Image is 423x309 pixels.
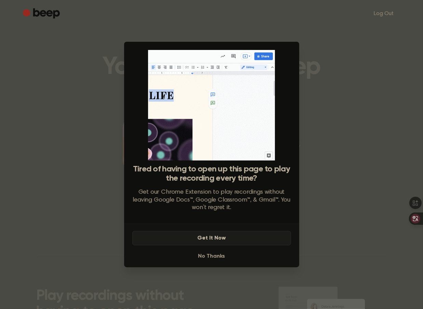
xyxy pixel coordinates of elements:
img: Beep extension in action [148,50,275,160]
button: Get It Now [132,231,291,245]
button: No Thanks [132,249,291,263]
h3: Tired of having to open up this page to play the recording every time? [132,165,291,183]
a: Beep [23,7,62,21]
p: Get our Chrome Extension to play recordings without leaving Google Docs™, Google Classroom™, & Gm... [132,189,291,212]
a: Log Out [367,5,400,22]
